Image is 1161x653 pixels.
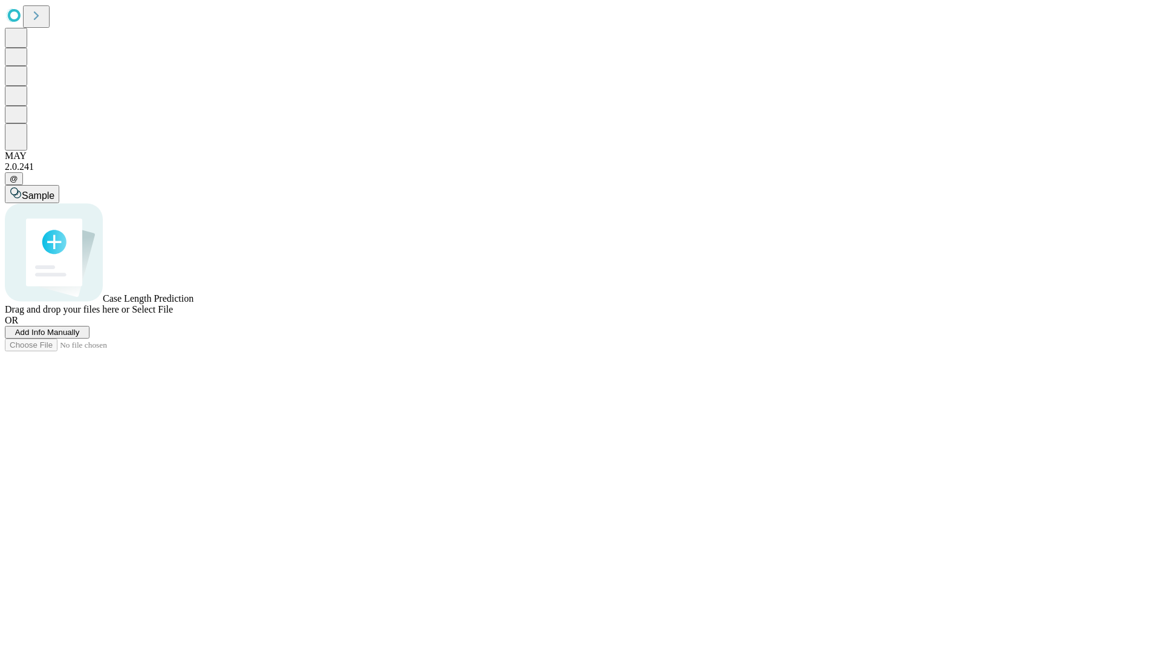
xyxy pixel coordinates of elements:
button: Sample [5,185,59,203]
span: Case Length Prediction [103,293,193,304]
span: OR [5,315,18,325]
span: Add Info Manually [15,328,80,337]
button: @ [5,172,23,185]
span: Sample [22,190,54,201]
span: Drag and drop your files here or [5,304,129,314]
span: Select File [132,304,173,314]
span: @ [10,174,18,183]
button: Add Info Manually [5,326,89,339]
div: MAY [5,151,1156,161]
div: 2.0.241 [5,161,1156,172]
